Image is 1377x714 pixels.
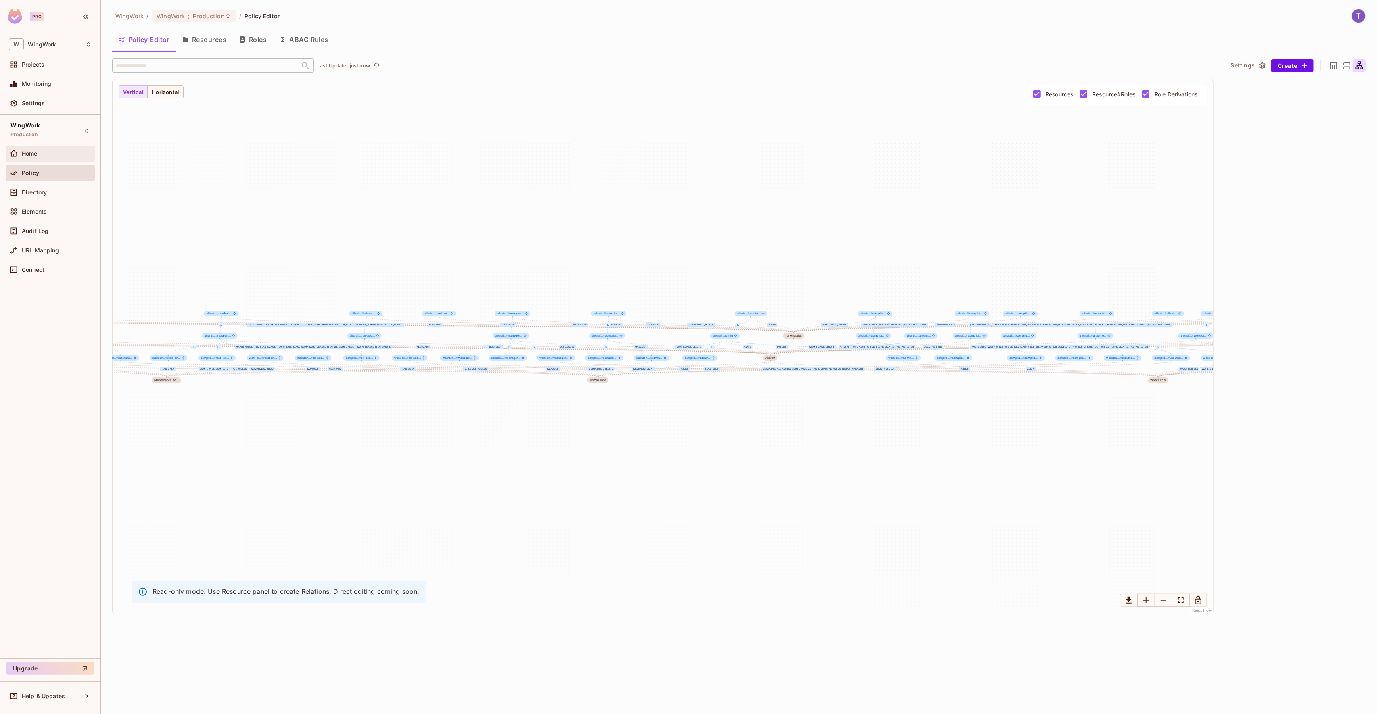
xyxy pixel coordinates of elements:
span: work-or... [1203,312,1228,315]
span: complia... [1003,334,1030,337]
span: aircraft#aircraft [904,333,938,339]
span: work-order#manager [537,355,575,361]
div: maintenance-item#all-access [295,355,332,361]
span: all-air... [957,312,969,316]
span: refresh [373,62,380,70]
div: maintenance-item#manager [440,355,479,361]
span: W [9,38,24,50]
span: # [1165,312,1167,316]
span: read-on... [152,356,181,360]
g: Edge from compliance#all-access to compliance [361,362,598,377]
g: Edge from maintenance-item#unauthorized to maintenance-item [166,362,1123,377]
span: # [262,356,264,360]
span: # [506,334,508,338]
span: admin [713,334,733,337]
div: aircraft [763,355,778,361]
button: Roles [233,29,273,50]
g: Edge from all-aircrafts#read-only to all-aircrafts [221,317,793,333]
span: all-acc... [346,356,373,360]
div: aircraft#unauthorized [1078,333,1114,339]
span: all-aircrafts#work-order_read [1201,311,1235,316]
div: all-aircrafts#all-access [349,311,383,316]
g: Edge from maintenance-item#admin to maintenance-item [166,362,652,377]
g: Edge from aircraft#compliance_delete to aircraft [607,339,770,355]
span: all-air... [1155,312,1177,315]
div: all-aircrafts#all-aircrafts [1152,311,1184,316]
span: manager... [497,312,524,315]
span: work-order#read-only [247,355,284,361]
span: Policy Editor [244,12,280,20]
span: mainten... [636,356,652,360]
span: mechani... [104,356,132,360]
span: # [1120,356,1122,360]
g: Edge from work-order#read-only to work-order [265,362,1158,377]
div: compliance [587,377,608,383]
g: Edge from maintenance-item#read-only to maintenance-item [166,362,169,377]
span: work-order#all-access [392,355,428,361]
span: aircraft#all-access [347,333,382,339]
span: aircraf... [495,334,508,338]
span: # [869,334,871,338]
li: / [239,12,241,20]
span: complia... [1058,356,1087,360]
button: Resources [176,29,233,50]
g: Edge from compliance#compliance_create to compliance [598,362,953,377]
li: / [146,12,148,20]
div: all-aircrafts [783,333,804,339]
div: aircraft#compliance_delete [589,333,625,339]
span: all-air... [207,312,219,316]
span: all-aircrafts#compliance_delete [591,311,627,316]
span: compliance#unauthorized [1152,355,1190,361]
span: all-aircrafts#compliance_act-as-technician [955,311,990,316]
span: aircraft#compliance_act-as-technician [953,333,988,339]
span: read-on... [207,312,232,315]
span: # [217,312,219,316]
span: all-air... [497,312,509,316]
span: # [1023,356,1025,360]
img: SReyMgAAAABJRU5ErkJggg== [8,9,22,24]
span: read-on... [201,356,229,360]
span: # [966,334,968,338]
span: complia... [346,356,361,360]
div: compliance#admin [682,355,718,361]
span: Click to refresh data [370,61,381,71]
span: # [1015,334,1017,338]
span: admin... [685,356,711,360]
div: compliance#all-access [343,355,380,361]
span: # [901,356,903,360]
span: compliance#read-only [198,355,236,361]
span: # [508,312,510,316]
span: # [456,356,458,360]
g: Edge from maintenance-item#all-access to maintenance-item [166,362,313,377]
g: Edge from aircraft#unauthorized to aircraft [770,339,1096,355]
span: the active workspace [115,12,143,20]
div: maintenance-item#admin [634,355,669,361]
g: Edge from compliance#read-only to compliance [217,362,598,377]
div: all-aircrafts#compliance_create [858,311,893,316]
span: work-or... [1203,356,1218,360]
span: aircraf... [907,334,919,338]
span: all-air... [1082,312,1094,316]
span: aircraft#work-order_read [1178,333,1214,339]
span: # [165,356,167,360]
span: all-air... [1203,312,1215,316]
span: complia... [588,356,603,360]
span: work-order#unauthorized [1201,355,1238,361]
div: all-aircrafts#custom [422,311,456,316]
span: complia... [1009,356,1025,360]
div: compliance#manager [489,355,527,361]
span: complia... [201,356,216,360]
span: custom... [424,312,449,315]
g: Edge from aircraft#all-access to aircraft [365,339,771,355]
span: work-or... [394,356,409,360]
span: complia... [685,356,700,360]
span: aircraf... [1181,334,1194,338]
span: admin... [636,356,662,360]
div: maintenance-item#unauthorized [1104,355,1142,361]
span: # [1168,356,1170,360]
